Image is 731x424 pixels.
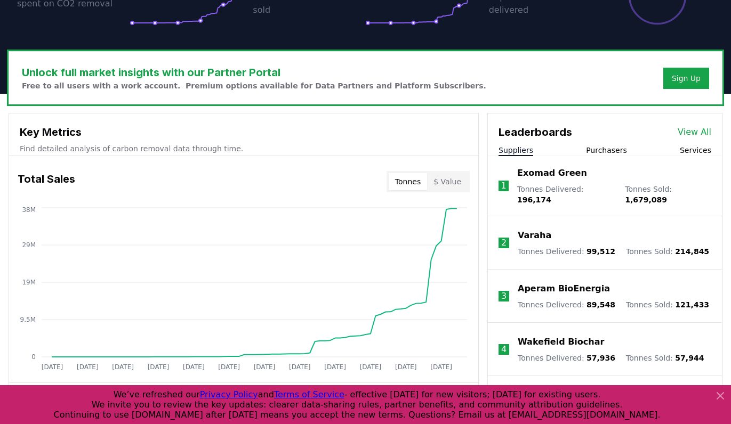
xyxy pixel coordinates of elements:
[430,363,452,371] tspan: [DATE]
[626,299,709,310] p: Tonnes Sold :
[517,167,587,180] a: Exomad Green
[501,180,506,192] p: 1
[517,184,614,205] p: Tonnes Delivered :
[675,247,709,256] span: 214,845
[112,363,134,371] tspan: [DATE]
[20,316,36,323] tspan: 9.5M
[517,195,551,204] span: 196,174
[518,299,615,310] p: Tonnes Delivered :
[395,363,417,371] tspan: [DATE]
[625,195,667,204] span: 1,679,089
[675,354,704,362] span: 57,944
[183,363,205,371] tspan: [DATE]
[501,343,507,356] p: 4
[587,354,615,362] span: 57,936
[626,353,704,363] p: Tonnes Sold :
[22,64,486,80] h3: Unlock full market insights with our Partner Portal
[22,241,36,249] tspan: 29M
[289,363,311,371] tspan: [DATE]
[499,124,572,140] h3: Leaderboards
[427,173,468,190] button: $ Value
[680,145,711,156] button: Services
[672,73,701,84] a: Sign Up
[518,246,615,257] p: Tonnes Delivered :
[587,300,615,309] span: 89,548
[254,363,276,371] tspan: [DATE]
[18,171,75,192] h3: Total Sales
[20,124,468,140] h3: Key Metrics
[499,145,533,156] button: Suppliers
[77,363,99,371] tspan: [DATE]
[22,80,486,91] p: Free to all users with a work account. Premium options available for Data Partners and Platform S...
[518,282,610,295] a: Aperam BioEnergia
[518,229,551,242] a: Varaha
[587,247,615,256] span: 99,512
[22,279,36,286] tspan: 19M
[626,246,709,257] p: Tonnes Sold :
[678,126,711,138] a: View All
[518,336,604,348] a: Wakefield Biochar
[20,143,468,154] p: Find detailed analysis of carbon removal data through time.
[218,363,240,371] tspan: [DATE]
[31,353,36,361] tspan: 0
[389,173,427,190] button: Tonnes
[518,353,615,363] p: Tonnes Delivered :
[360,363,382,371] tspan: [DATE]
[501,237,507,249] p: 2
[501,290,507,303] p: 3
[663,68,709,89] button: Sign Up
[324,363,346,371] tspan: [DATE]
[42,363,63,371] tspan: [DATE]
[675,300,709,309] span: 121,433
[586,145,627,156] button: Purchasers
[148,363,170,371] tspan: [DATE]
[625,184,711,205] p: Tonnes Sold :
[22,206,36,214] tspan: 38M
